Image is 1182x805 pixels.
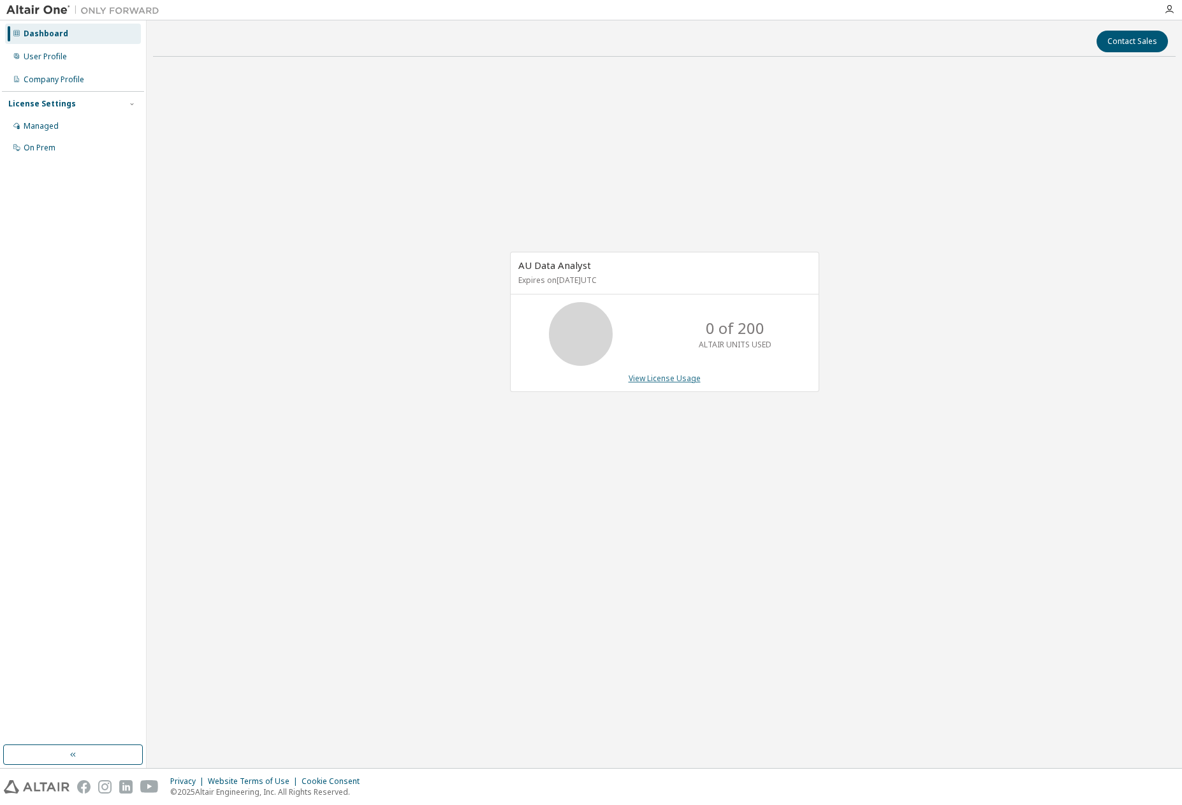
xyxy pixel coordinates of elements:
[706,317,764,339] p: 0 of 200
[24,75,84,85] div: Company Profile
[4,780,69,794] img: altair_logo.svg
[302,776,367,787] div: Cookie Consent
[24,121,59,131] div: Managed
[699,339,771,350] p: ALTAIR UNITS USED
[98,780,112,794] img: instagram.svg
[24,143,55,153] div: On Prem
[6,4,166,17] img: Altair One
[170,787,367,797] p: © 2025 Altair Engineering, Inc. All Rights Reserved.
[518,275,808,286] p: Expires on [DATE] UTC
[208,776,302,787] div: Website Terms of Use
[629,373,701,384] a: View License Usage
[24,52,67,62] div: User Profile
[77,780,91,794] img: facebook.svg
[518,259,591,272] span: AU Data Analyst
[119,780,133,794] img: linkedin.svg
[1097,31,1168,52] button: Contact Sales
[170,776,208,787] div: Privacy
[24,29,68,39] div: Dashboard
[140,780,159,794] img: youtube.svg
[8,99,76,109] div: License Settings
